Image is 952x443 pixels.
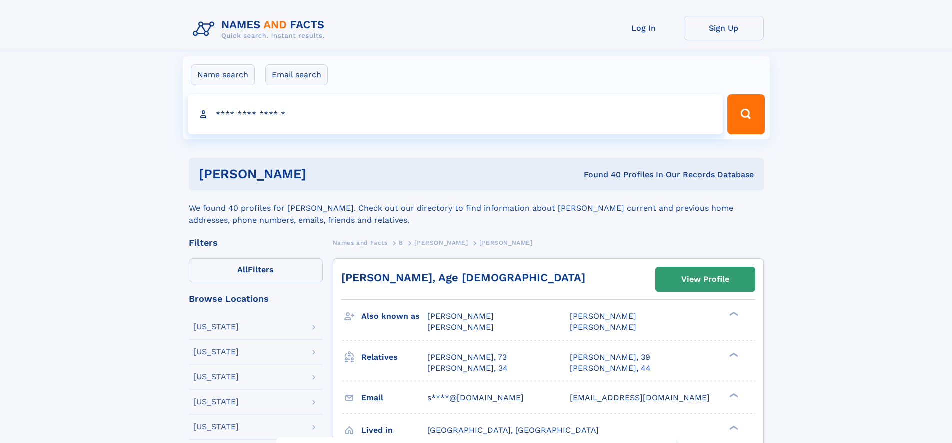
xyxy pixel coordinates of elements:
label: Email search [265,64,328,85]
div: We found 40 profiles for [PERSON_NAME]. Check out our directory to find information about [PERSON... [189,190,764,226]
span: [GEOGRAPHIC_DATA], [GEOGRAPHIC_DATA] [427,425,599,435]
span: [PERSON_NAME] [414,239,468,246]
span: All [237,265,248,274]
div: ❯ [727,311,739,317]
a: [PERSON_NAME], 39 [570,352,650,363]
div: Found 40 Profiles In Our Records Database [445,169,754,180]
span: [PERSON_NAME] [427,311,494,321]
span: [EMAIL_ADDRESS][DOMAIN_NAME] [570,393,710,402]
span: [PERSON_NAME] [427,322,494,332]
img: Logo Names and Facts [189,16,333,43]
h3: Relatives [361,349,427,366]
label: Name search [191,64,255,85]
span: B [399,239,403,246]
div: Filters [189,238,323,247]
div: ❯ [727,392,739,398]
a: [PERSON_NAME], 44 [570,363,651,374]
h1: [PERSON_NAME] [199,168,445,180]
button: Search Button [727,94,764,134]
a: B [399,236,403,249]
label: Filters [189,258,323,282]
h3: Email [361,389,427,406]
div: [US_STATE] [193,323,239,331]
span: [PERSON_NAME] [479,239,533,246]
a: [PERSON_NAME] [414,236,468,249]
a: View Profile [656,267,755,291]
div: [US_STATE] [193,373,239,381]
span: [PERSON_NAME] [570,311,636,321]
a: Sign Up [684,16,764,40]
div: ❯ [727,351,739,358]
div: [US_STATE] [193,398,239,406]
a: Log In [604,16,684,40]
span: [PERSON_NAME] [570,322,636,332]
h3: Lived in [361,422,427,439]
div: [US_STATE] [193,423,239,431]
a: [PERSON_NAME], Age [DEMOGRAPHIC_DATA] [341,271,585,284]
div: Browse Locations [189,294,323,303]
h3: Also known as [361,308,427,325]
div: ❯ [727,424,739,431]
a: Names and Facts [333,236,388,249]
a: [PERSON_NAME], 34 [427,363,508,374]
div: [US_STATE] [193,348,239,356]
input: search input [188,94,723,134]
div: View Profile [681,268,729,291]
a: [PERSON_NAME], 73 [427,352,507,363]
